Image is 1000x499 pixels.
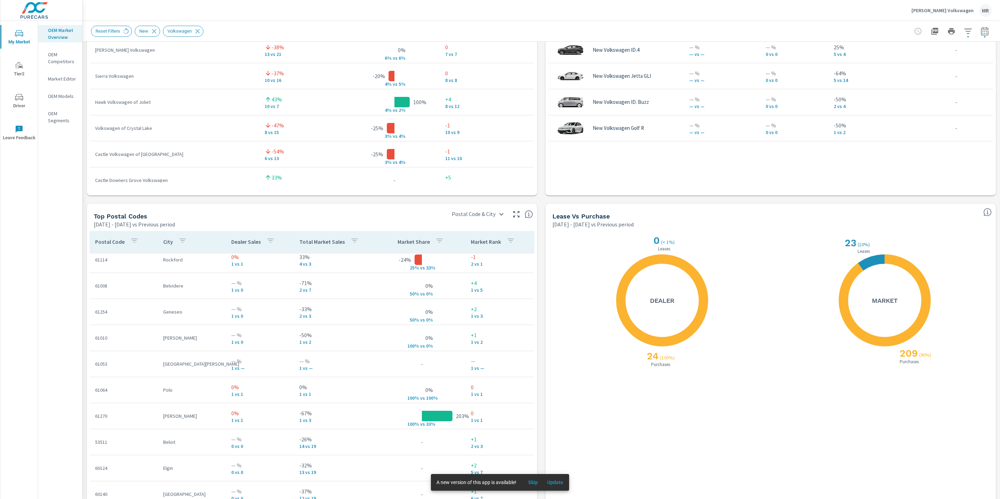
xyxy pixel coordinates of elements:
[660,355,676,361] p: ( 100% )
[398,238,430,245] p: Market Share
[834,95,907,103] p: -50%
[471,313,528,319] p: 1 vs 3
[231,261,288,267] p: 1 vs 1
[272,95,282,103] p: 43%
[593,99,649,105] p: New Volkswagen ID. Buzz
[557,40,584,60] img: glamour
[95,125,253,132] p: Volkswagen of Crystal Lake
[456,412,469,420] p: 203%
[471,461,528,469] p: +2
[231,313,288,319] p: 1 vs 0
[395,133,412,139] p: s 4%
[593,125,644,131] p: New Volkswagen Golf R
[898,348,918,359] h2: 209
[371,150,383,158] p: -25%
[425,386,433,394] p: 0%
[423,265,439,271] p: s 33%
[872,297,898,305] h5: Market
[265,77,344,83] p: 10 vs 16
[593,47,639,53] p: New Volkswagen ID.4
[299,279,373,287] p: -71%
[471,279,528,287] p: +4
[163,308,220,315] p: Geneseo
[393,176,395,184] p: -
[445,95,528,103] p: +4
[231,417,288,423] p: 1 vs 1
[299,253,373,261] p: 33%
[445,173,528,182] p: +5
[48,51,77,65] p: OEM Competitors
[163,282,220,289] p: Belvidere
[395,81,412,87] p: s 5%
[48,93,77,100] p: OEM Models
[983,208,992,216] span: Understand how shoppers are deciding to purchase vehicles. Sales data is based off market registr...
[843,237,856,249] h2: 23
[163,256,220,263] p: Rockford
[38,74,82,84] div: Market Editor
[231,279,288,287] p: — %
[955,46,957,54] p: -
[834,130,907,135] p: 1 vs 2
[423,343,439,349] p: s 0%
[445,69,528,77] p: 0
[299,435,373,443] p: -26%
[95,282,152,289] p: 61008
[95,386,152,393] p: 61064
[231,357,288,365] p: — %
[471,409,528,417] p: 0
[557,118,584,139] img: glamour
[38,91,82,101] div: OEM Models
[552,213,610,220] h5: Lease vs Purchase
[766,121,823,130] p: — %
[525,479,541,485] span: Skip
[423,421,439,427] p: s 33%
[299,339,373,345] p: 1 vs 2
[421,464,423,472] p: -
[95,334,152,341] p: 61010
[299,313,373,319] p: 2 vs 3
[557,92,584,113] img: glamour
[94,213,147,220] h5: Top Postal Codes
[511,209,522,220] button: Make Fullscreen
[163,334,220,341] p: [PERSON_NAME]
[445,182,528,187] p: 12 vs 17
[436,480,516,485] span: A new version of this app is available!
[405,265,423,271] p: 25% v
[231,443,288,449] p: 0 vs 0
[272,147,284,156] p: -54%
[299,469,373,475] p: 13 vs 19
[299,365,373,371] p: 1 vs —
[231,409,288,417] p: 0%
[928,24,942,38] button: "Export Report to PDF"
[425,282,433,290] p: 0%
[95,151,253,158] p: Castle Volkswagen of [GEOGRAPHIC_DATA]
[689,95,755,103] p: — %
[525,210,533,218] span: Top Postal Codes shows you how you rank, in terms of sales, to other dealerships in your market. ...
[38,49,82,67] div: OEM Competitors
[445,51,528,57] p: 7 vs 7
[395,159,412,165] p: s 4%
[95,177,253,184] p: Castle Downers Grove Volkswagen
[163,238,173,245] p: City
[961,24,975,38] button: Apply Filters
[377,159,395,165] p: 3% v
[471,383,528,391] p: 0
[38,25,82,42] div: OEM Market Overview
[471,305,528,313] p: +2
[231,365,288,371] p: 1 vs —
[95,99,253,106] p: Hawk Volkswagen of Joliet
[265,130,344,135] p: 8 vs 15
[299,261,373,267] p: 4 vs 3
[689,103,755,109] p: — vs —
[299,487,373,496] p: -37%
[405,317,423,323] p: 50% v
[95,73,253,80] p: Sierra Volkswagen
[231,339,288,345] p: 1 vs 0
[766,69,823,77] p: — %
[689,77,755,83] p: — vs —
[299,383,373,391] p: 0%
[423,395,439,401] p: s 100%
[405,343,423,349] p: 100% v
[766,51,823,57] p: 0 vs 0
[135,26,160,37] div: New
